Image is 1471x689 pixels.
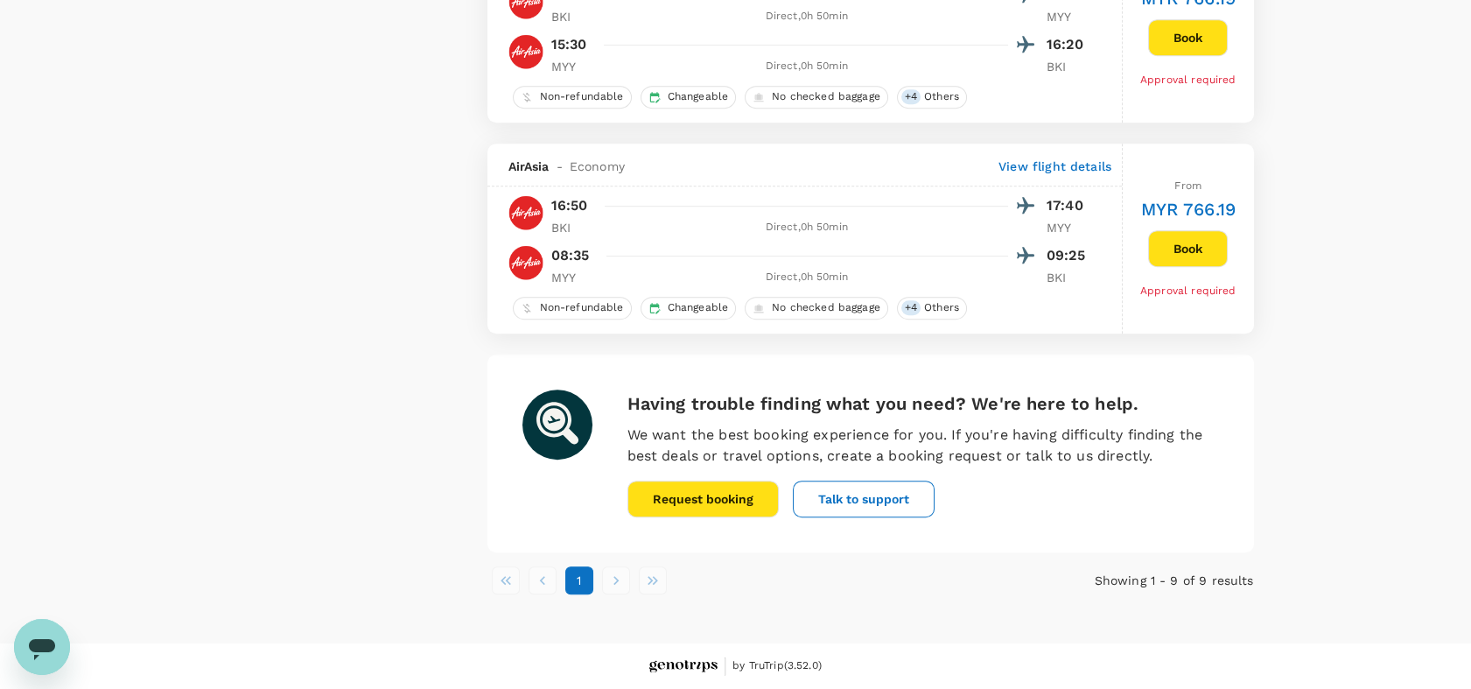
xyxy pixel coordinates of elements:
[917,300,966,315] span: Others
[606,269,1008,286] div: Direct , 0h 50min
[1148,230,1228,267] button: Book
[897,297,967,320] div: +4Others
[627,481,779,517] button: Request booking
[14,619,70,675] iframe: Button to launch messaging window
[765,300,887,315] span: No checked baggage
[551,195,588,216] p: 16:50
[508,158,550,175] span: AirAsia
[745,297,888,320] div: No checked baggage
[661,89,736,104] span: Changeable
[1047,58,1090,75] p: BKI
[732,657,822,675] span: by TruTrip ( 3.52.0 )
[606,58,1008,75] div: Direct , 0h 50min
[1148,19,1228,56] button: Book
[570,158,625,175] span: Economy
[551,219,595,236] p: BKI
[508,195,543,230] img: AK
[550,158,570,175] span: -
[1047,219,1090,236] p: MYY
[897,86,967,109] div: +4Others
[606,219,1008,236] div: Direct , 0h 50min
[508,245,543,280] img: AK
[1140,74,1236,86] span: Approval required
[508,34,543,69] img: AK
[627,425,1219,467] p: We want the best booking experience for you. If you're having difficulty finding the best deals o...
[551,34,587,55] p: 15:30
[998,572,1254,589] p: Showing 1 - 9 of 9 results
[1174,179,1201,192] span: From
[533,300,631,315] span: Non-refundable
[1047,34,1090,55] p: 16:20
[793,481,935,517] button: Talk to support
[1047,8,1090,25] p: MYY
[533,89,631,104] span: Non-refundable
[513,86,632,109] div: Non-refundable
[901,300,921,315] span: + 4
[745,86,888,109] div: No checked baggage
[641,86,737,109] div: Changeable
[998,158,1111,175] p: View flight details
[1140,285,1236,297] span: Approval required
[1047,269,1090,286] p: BKI
[551,8,595,25] p: BKI
[606,8,1008,25] div: Direct , 0h 50min
[1047,245,1090,266] p: 09:25
[551,269,595,286] p: MYY
[551,58,595,75] p: MYY
[487,566,998,594] nav: pagination navigation
[917,89,966,104] span: Others
[641,297,737,320] div: Changeable
[901,89,921,104] span: + 4
[627,390,1219,418] h6: Having trouble finding what you need? We're here to help.
[649,660,718,673] img: Genotrips - EPOMS
[1140,195,1236,223] h6: MYR 766.19
[661,300,736,315] span: Changeable
[565,566,593,594] button: page 1
[765,89,887,104] span: No checked baggage
[513,297,632,320] div: Non-refundable
[551,245,590,266] p: 08:35
[1047,195,1090,216] p: 17:40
